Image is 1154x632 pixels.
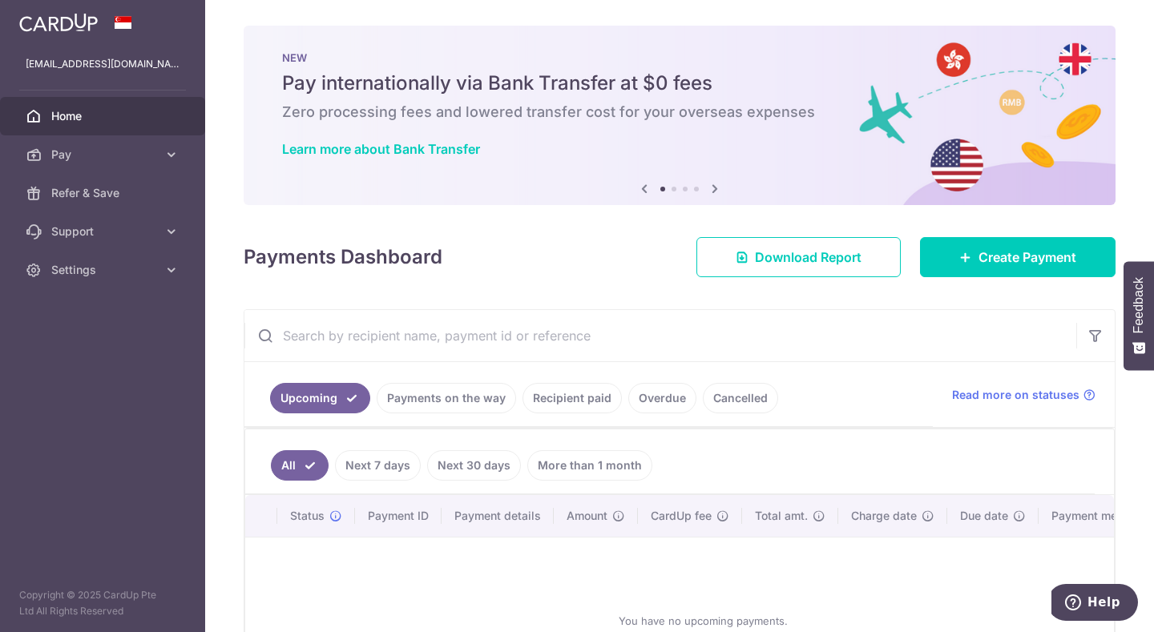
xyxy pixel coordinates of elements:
[567,508,607,524] span: Amount
[978,248,1076,267] span: Create Payment
[270,383,370,413] a: Upcoming
[51,147,157,163] span: Pay
[51,185,157,201] span: Refer & Save
[282,70,1077,96] h5: Pay internationally via Bank Transfer at $0 fees
[851,508,917,524] span: Charge date
[755,248,861,267] span: Download Report
[442,495,554,537] th: Payment details
[1132,277,1146,333] span: Feedback
[960,508,1008,524] span: Due date
[427,450,521,481] a: Next 30 days
[703,383,778,413] a: Cancelled
[952,387,1095,403] a: Read more on statuses
[920,237,1116,277] a: Create Payment
[19,13,98,32] img: CardUp
[51,108,157,124] span: Home
[523,383,622,413] a: Recipient paid
[282,51,1077,64] p: NEW
[244,26,1116,205] img: Bank transfer banner
[696,237,901,277] a: Download Report
[244,243,442,272] h4: Payments Dashboard
[282,103,1077,122] h6: Zero processing fees and lowered transfer cost for your overseas expenses
[628,383,696,413] a: Overdue
[527,450,652,481] a: More than 1 month
[1051,584,1138,624] iframe: Opens a widget where you can find more information
[335,450,421,481] a: Next 7 days
[26,56,180,72] p: [EMAIL_ADDRESS][DOMAIN_NAME]
[377,383,516,413] a: Payments on the way
[282,141,480,157] a: Learn more about Bank Transfer
[1124,261,1154,370] button: Feedback - Show survey
[51,262,157,278] span: Settings
[244,310,1076,361] input: Search by recipient name, payment id or reference
[755,508,808,524] span: Total amt.
[952,387,1079,403] span: Read more on statuses
[290,508,325,524] span: Status
[51,223,157,240] span: Support
[651,508,712,524] span: CardUp fee
[271,450,329,481] a: All
[355,495,442,537] th: Payment ID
